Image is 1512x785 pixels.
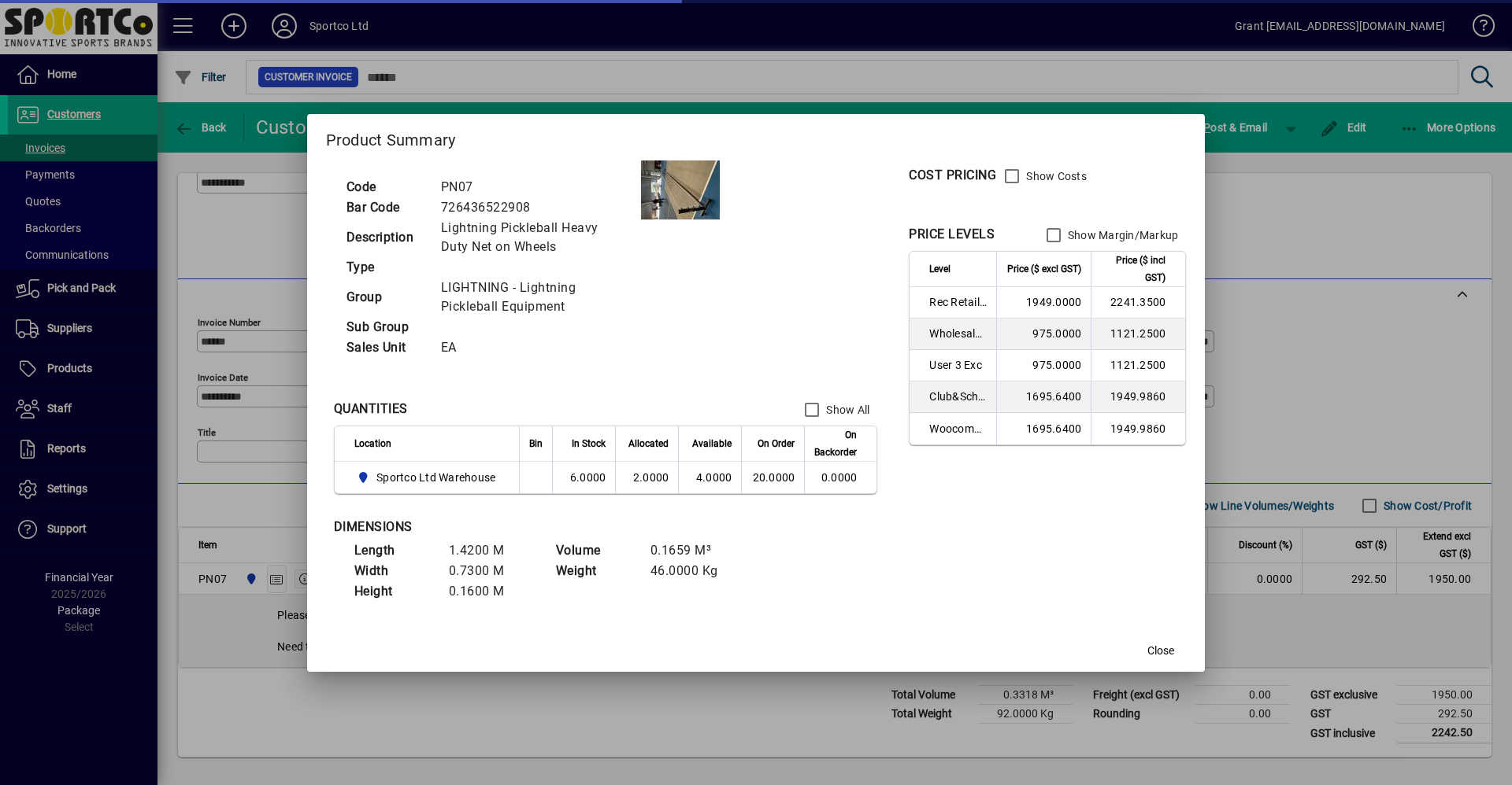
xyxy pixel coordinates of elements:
[929,326,987,341] span: Wholesale Exc
[441,540,535,561] td: 1.4200 M
[346,581,441,602] td: Height
[996,350,1091,381] td: 975.0000
[996,287,1091,319] td: 1949.0000
[1136,637,1186,665] button: Close
[692,435,732,452] span: Available
[339,218,433,257] td: Description
[1091,319,1185,350] td: 1121.2500
[996,381,1091,413] td: 1695.6400
[929,389,987,404] span: Club&School Exc
[1007,260,1081,278] span: Price ($ excl GST)
[339,317,433,337] td: Sub Group
[339,337,433,358] td: Sales Unit
[1091,413,1185,444] td: 1949.9860
[814,426,857,461] span: On Backorder
[339,197,433,218] td: Bar Code
[307,114,1206,160] h2: Product Summary
[996,319,1091,350] td: 975.0000
[929,421,987,437] span: Woocommerce Retail
[548,540,643,561] td: Volume
[339,177,433,197] td: Code
[909,225,995,244] div: PRICE LEVELS
[909,166,996,185] div: COST PRICING
[433,218,641,257] td: Lightning Pickleball Heavy Duty Net on Wheels
[641,160,720,219] img: contain
[572,435,606,452] span: In Stock
[433,177,641,197] td: PN07
[339,278,433,317] td: Group
[339,257,433,278] td: Type
[1147,643,1174,659] span: Close
[1023,168,1087,184] label: Show Costs
[753,471,795,484] span: 20.0000
[354,468,502,487] span: Sportco Ltd Warehouse
[433,197,641,218] td: 726436522908
[441,581,535,602] td: 0.1600 M
[615,462,678,493] td: 2.0000
[354,435,391,452] span: Location
[996,413,1091,444] td: 1695.6400
[804,462,876,493] td: 0.0000
[346,561,441,581] td: Width
[628,435,669,452] span: Allocated
[376,470,495,485] span: Sportco Ltd Warehouse
[1091,287,1185,319] td: 2241.3500
[334,400,408,418] div: QUANTITIES
[433,337,641,358] td: EA
[552,462,615,493] td: 6.0000
[1091,350,1185,381] td: 1121.2500
[643,540,737,561] td: 0.1659 M³
[529,435,543,452] span: Bin
[433,278,641,317] td: LIGHTNING - Lightning Pickleball Equipment
[929,294,987,310] span: Rec Retail Inc
[1065,227,1179,243] label: Show Margin/Markup
[929,260,951,278] span: Level
[346,540,441,561] td: Length
[678,462,741,493] td: 4.0000
[334,518,728,536] div: DIMENSIONS
[548,561,643,581] td: Weight
[823,402,869,418] label: Show All
[441,561,535,581] td: 0.7300 M
[643,561,737,581] td: 46.0000 Kg
[929,357,987,373] span: User 3 Exc
[1101,252,1165,286] span: Price ($ incl GST)
[1091,381,1185,413] td: 1949.9860
[758,435,795,452] span: On Order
